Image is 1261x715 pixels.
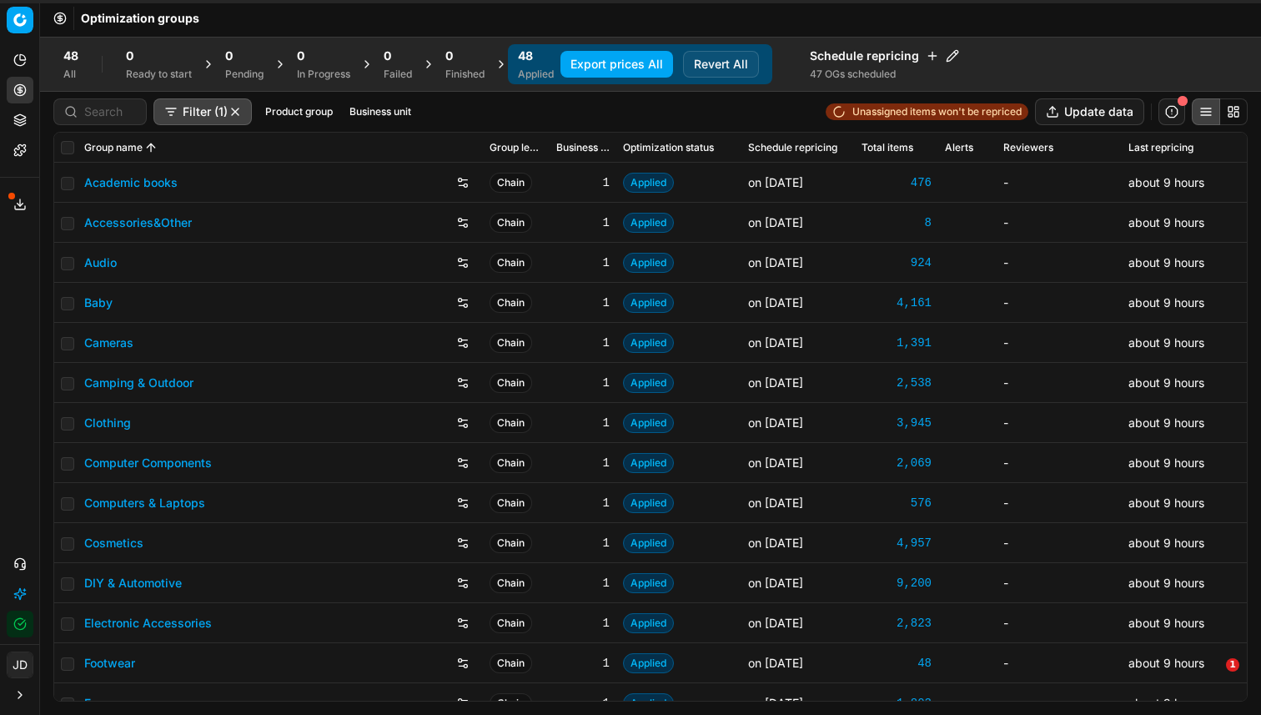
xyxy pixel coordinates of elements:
div: All [63,68,78,81]
span: Chain [490,493,532,513]
td: - [997,603,1122,643]
span: Chain [490,213,532,233]
span: Applied [623,533,674,553]
span: Applied [623,213,674,233]
span: Last repricing [1128,141,1193,154]
div: Pending [225,68,264,81]
span: Group name [84,141,143,154]
td: - [997,323,1122,363]
a: 2,823 [862,615,932,632]
span: on [DATE] [748,255,803,269]
div: 1 [556,575,610,592]
span: Chain [490,373,532,393]
button: Revert All [683,51,759,78]
span: Applied [623,413,674,433]
div: Applied [518,68,554,81]
span: Chain [490,173,532,193]
a: Audio [84,254,117,271]
span: about 9 hours [1128,255,1204,269]
div: 1 [556,535,610,551]
span: 48 [63,48,78,64]
td: - [997,563,1122,603]
span: Chain [490,693,532,713]
a: 9,200 [862,575,932,592]
td: - [997,483,1122,523]
button: Filter (1) [153,98,252,125]
span: 0 [384,48,391,64]
a: 4,161 [862,295,932,311]
span: Optimization groups [81,10,199,27]
a: 2,069 [862,455,932,471]
div: 1 [556,335,610,351]
div: 8 [862,214,932,231]
a: Cameras [84,335,133,351]
a: 476 [862,174,932,191]
button: Sorted by Group name ascending [143,139,159,156]
span: Chain [490,613,532,633]
div: 1 [556,615,610,632]
span: Total items [862,141,913,154]
a: 1,391 [862,335,932,351]
button: Business unit [343,102,418,122]
span: Alerts [945,141,973,154]
span: about 9 hours [1128,175,1204,189]
span: about 9 hours [1128,456,1204,470]
span: Chain [490,653,532,673]
a: 48 [862,655,932,672]
span: Chain [490,253,532,273]
span: 48 [518,48,533,64]
a: Clothing [84,415,131,431]
span: Chain [490,333,532,353]
span: JD [8,652,33,677]
span: on [DATE] [748,335,803,350]
span: on [DATE] [748,576,803,590]
div: 1 [556,415,610,431]
span: 0 [297,48,304,64]
span: Applied [623,253,674,273]
span: Applied [623,293,674,313]
span: about 9 hours [1128,335,1204,350]
td: - [997,203,1122,243]
div: Failed [384,68,412,81]
div: 1 [556,655,610,672]
span: Group level [490,141,543,154]
span: about 9 hours [1128,215,1204,229]
span: on [DATE] [748,375,803,390]
a: Academic books [84,174,178,191]
h4: Schedule repricing [810,48,959,64]
span: on [DATE] [748,456,803,470]
span: 0 [225,48,233,64]
span: about 9 hours [1128,496,1204,510]
td: - [997,443,1122,483]
div: Finished [445,68,485,81]
a: 2,538 [862,375,932,391]
span: Schedule repricing [748,141,837,154]
span: about 9 hours [1128,415,1204,430]
div: 1 [556,455,610,471]
span: about 9 hours [1128,616,1204,630]
div: 1 [556,375,610,391]
a: 1,803 [862,695,932,712]
span: about 9 hours [1128,656,1204,670]
div: 1 [556,214,610,231]
span: Chain [490,453,532,473]
div: 576 [862,495,932,511]
span: Applied [623,173,674,193]
span: on [DATE] [748,616,803,630]
span: Applied [623,573,674,593]
a: Computer Components [84,455,212,471]
div: 1 [556,495,610,511]
span: Chain [490,413,532,433]
span: 0 [445,48,453,64]
span: about 9 hours [1128,375,1204,390]
a: Fragrances [84,695,147,712]
span: Business unit [556,141,610,154]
